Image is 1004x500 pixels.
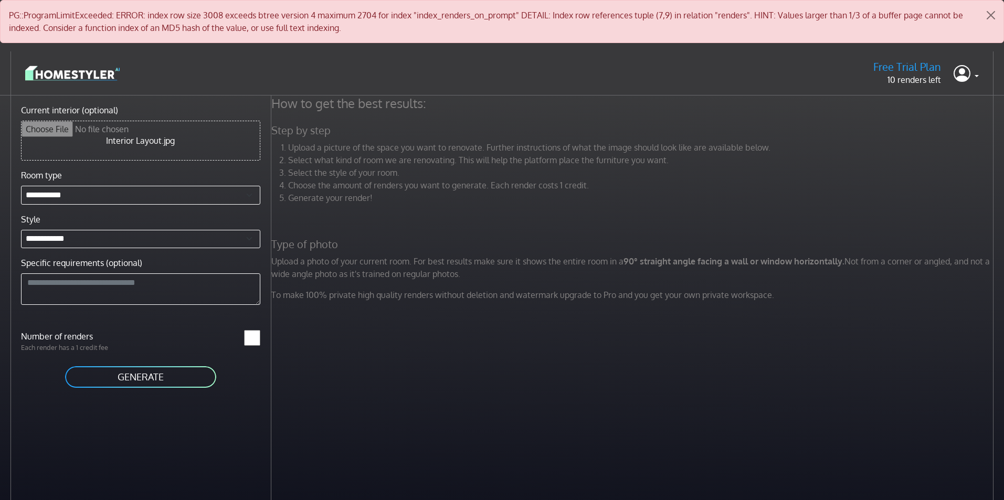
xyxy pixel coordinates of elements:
li: Generate your render! [288,192,997,204]
li: Select the style of your room. [288,166,997,179]
li: Choose the amount of renders you want to generate. Each render costs 1 credit. [288,179,997,192]
h5: Step by step [265,124,1003,137]
strong: 90° straight angle facing a wall or window horizontally. [623,256,844,267]
h5: Free Trial Plan [873,60,941,73]
h5: Type of photo [265,238,1003,251]
label: Specific requirements (optional) [21,257,142,269]
label: Current interior (optional) [21,104,118,116]
button: Close [978,1,1003,30]
p: Each render has a 1 credit fee [15,343,141,353]
li: Select what kind of room we are renovating. This will help the platform place the furniture you w... [288,154,997,166]
label: Style [21,213,40,226]
label: Room type [21,169,62,182]
li: Upload a picture of the space you want to renovate. Further instructions of what the image should... [288,141,997,154]
p: Upload a photo of your current room. For best results make sure it shows the entire room in a Not... [265,255,1003,280]
h4: How to get the best results: [265,95,1003,111]
button: GENERATE [64,365,217,389]
p: 10 renders left [873,73,941,86]
p: To make 100% private high quality renders without deletion and watermark upgrade to Pro and you g... [265,289,1003,301]
img: logo-3de290ba35641baa71223ecac5eacb59cb85b4c7fdf211dc9aaecaaee71ea2f8.svg [25,64,120,82]
label: Number of renders [15,330,141,343]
